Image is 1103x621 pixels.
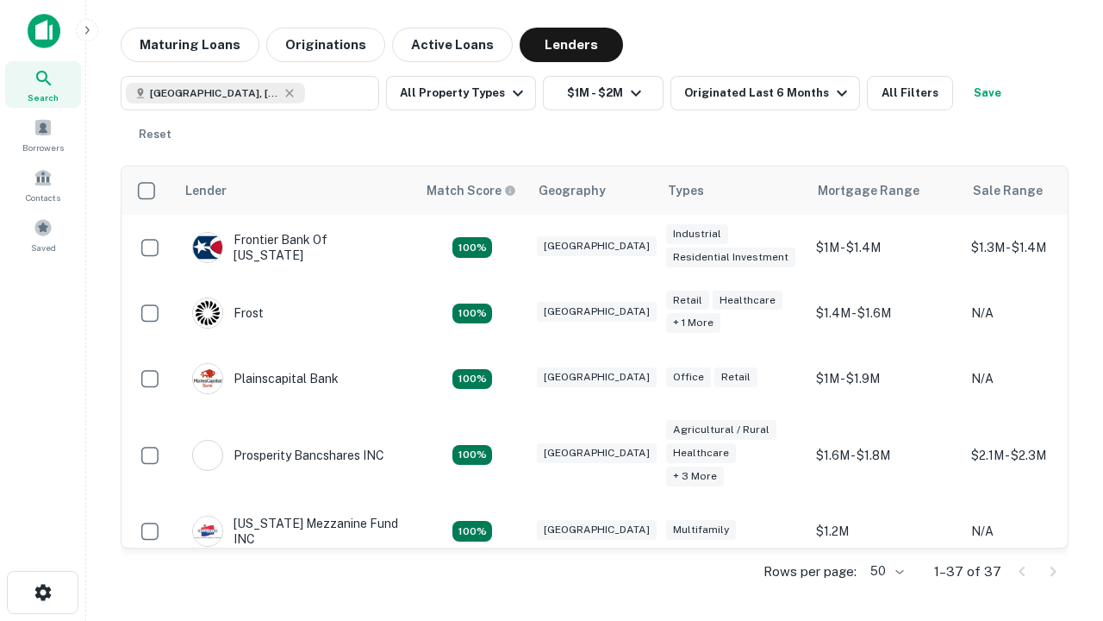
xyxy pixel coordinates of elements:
div: Originated Last 6 Months [684,83,852,103]
button: Active Loans [392,28,513,62]
div: Geography [539,180,606,201]
div: Industrial [666,224,728,244]
div: Matching Properties: 6, hasApolloMatch: undefined [452,445,492,466]
span: Saved [31,241,56,254]
button: Lenders [520,28,623,62]
img: picture [193,364,222,393]
button: Maturing Loans [121,28,259,62]
td: $1.4M - $1.6M [807,280,963,346]
p: Rows per page: [763,561,857,582]
p: 1–37 of 37 [934,561,1001,582]
button: $1M - $2M [543,76,664,110]
div: Healthcare [713,291,782,310]
button: Reset [128,117,183,152]
div: [GEOGRAPHIC_DATA] [537,443,657,463]
div: Mortgage Range [818,180,919,201]
div: Residential Investment [666,248,795,267]
div: Agricultural / Rural [666,420,776,440]
button: Originations [266,28,385,62]
div: Matching Properties: 4, hasApolloMatch: undefined [452,237,492,258]
div: [GEOGRAPHIC_DATA] [537,367,657,387]
span: Search [28,91,59,104]
a: Saved [5,211,81,258]
iframe: Chat Widget [1017,483,1103,566]
td: $1.6M - $1.8M [807,411,963,499]
button: Originated Last 6 Months [670,76,860,110]
div: Office [666,367,711,387]
button: All Property Types [386,76,536,110]
th: Capitalize uses an advanced AI algorithm to match your search with the best lender. The match sco... [416,166,528,215]
div: Healthcare [666,443,736,463]
div: Matching Properties: 4, hasApolloMatch: undefined [452,304,492,324]
div: [GEOGRAPHIC_DATA] [537,236,657,256]
th: Geography [528,166,657,215]
div: Frost [192,298,264,329]
div: [US_STATE] Mezzanine Fund INC [192,516,399,547]
div: Prosperity Bancshares INC [192,440,384,471]
button: All Filters [867,76,953,110]
img: picture [193,298,222,328]
th: Mortgage Range [807,166,963,215]
span: Contacts [26,191,60,204]
div: Matching Properties: 5, hasApolloMatch: undefined [452,521,492,542]
div: [GEOGRAPHIC_DATA] [537,302,657,322]
div: + 1 more [666,313,720,333]
div: + 3 more [666,467,724,486]
div: Lender [185,180,227,201]
div: Types [668,180,704,201]
img: capitalize-icon.png [28,14,60,48]
div: Matching Properties: 4, hasApolloMatch: undefined [452,369,492,390]
img: picture [193,517,222,546]
td: $1.2M [807,499,963,564]
a: Search [5,61,81,108]
span: [GEOGRAPHIC_DATA], [GEOGRAPHIC_DATA], [GEOGRAPHIC_DATA] [150,85,279,101]
td: $1M - $1.9M [807,346,963,411]
th: Lender [175,166,416,215]
div: [GEOGRAPHIC_DATA] [537,520,657,540]
button: Save your search to get updates of matches that match your search criteria. [960,76,1015,110]
img: picture [193,441,222,470]
div: 50 [863,559,907,584]
div: Multifamily [666,520,736,540]
div: Capitalize uses an advanced AI algorithm to match your search with the best lender. The match sco... [427,181,516,200]
div: Retail [666,291,709,310]
div: Frontier Bank Of [US_STATE] [192,232,399,263]
h6: Match Score [427,181,513,200]
span: Borrowers [22,141,64,154]
th: Types [657,166,807,215]
div: Sale Range [973,180,1043,201]
a: Borrowers [5,111,81,158]
div: Plainscapital Bank [192,363,339,394]
img: picture [193,233,222,262]
td: $1M - $1.4M [807,215,963,280]
a: Contacts [5,161,81,208]
div: Retail [714,367,757,387]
